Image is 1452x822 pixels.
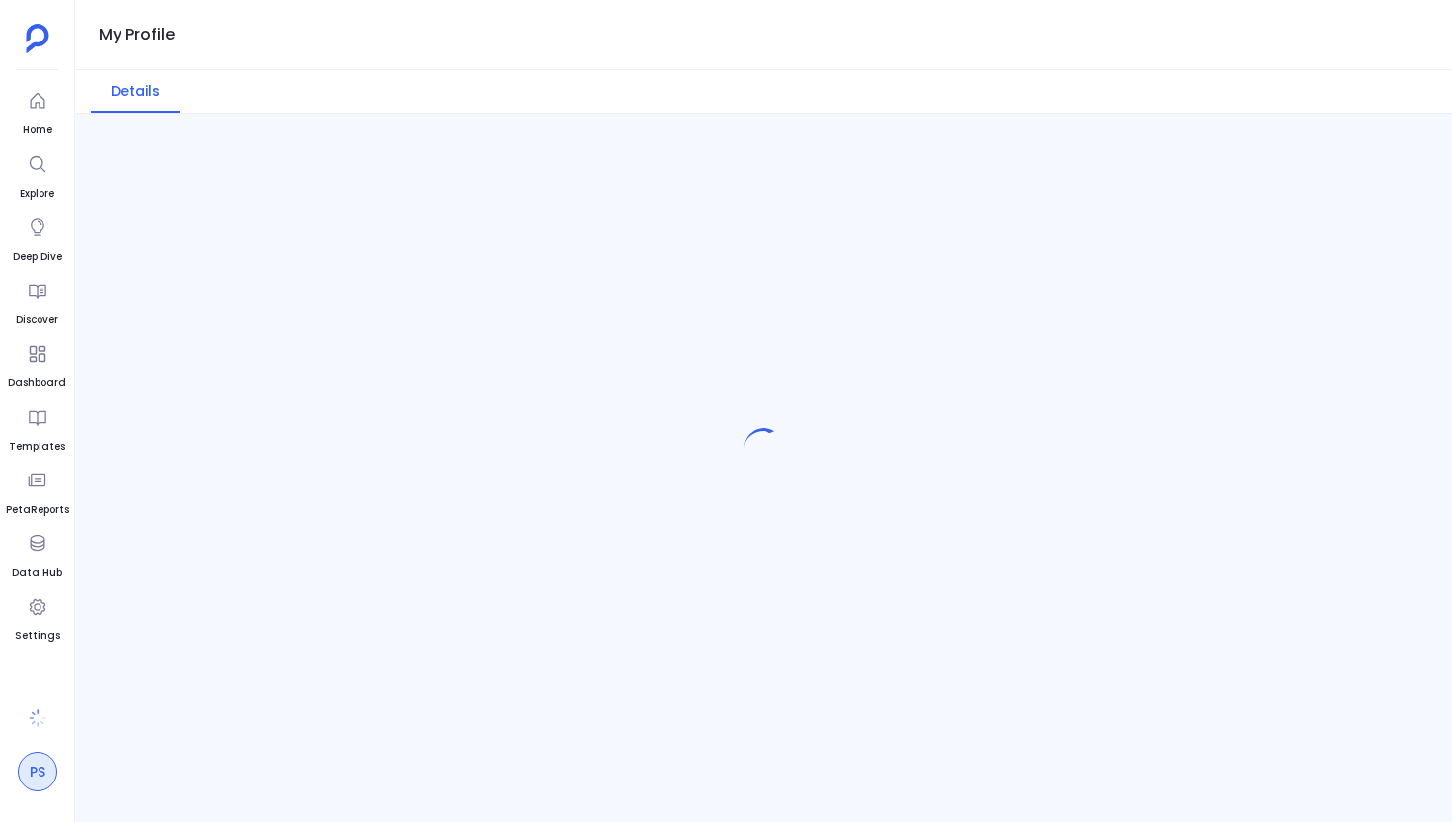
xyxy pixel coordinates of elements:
span: Data Hub [12,565,62,581]
span: Dashboard [8,375,66,391]
a: Discover [16,273,58,328]
a: Dashboard [8,336,66,391]
a: Data Hub [12,526,62,581]
span: Deep Dive [13,249,62,265]
span: Explore [20,186,55,202]
span: Templates [9,439,65,454]
a: Home [20,83,55,138]
img: spinner-B0dY0IHp.gif [28,708,47,728]
a: Settings [15,589,60,644]
a: PetaReports [6,462,69,518]
a: Templates [9,399,65,454]
span: Home [20,123,55,138]
span: Discover [16,312,58,328]
button: Details [91,70,180,113]
h1: My Profile [99,21,175,48]
a: PS [18,752,57,791]
a: Explore [20,146,55,202]
span: PetaReports [6,502,69,518]
span: Settings [15,628,60,644]
a: Deep Dive [13,209,62,265]
img: petavue logo [26,24,49,53]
